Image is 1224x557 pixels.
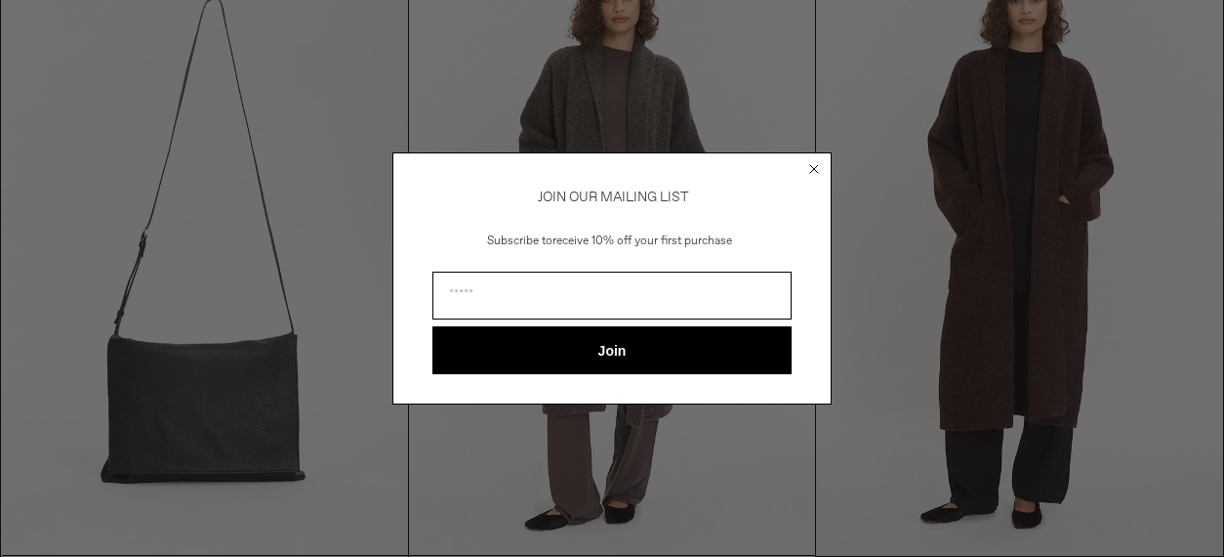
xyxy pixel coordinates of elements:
span: receive 10% off your first purchase [552,234,732,249]
button: Close dialog [804,159,824,179]
span: Subscribe to [487,234,552,249]
span: JOIN OUR MAILING LIST [535,189,689,206]
input: Email [432,272,792,320]
button: Join [432,326,792,374]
